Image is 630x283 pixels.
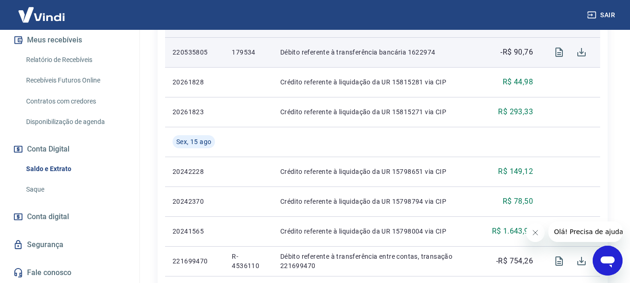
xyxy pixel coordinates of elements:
[22,112,128,131] a: Disponibilização de agenda
[11,0,72,29] img: Vindi
[11,235,128,255] a: Segurança
[500,47,533,58] p: -R$ 90,76
[280,227,475,236] p: Crédito referente à liquidação da UR 15798004 via CIP
[548,221,623,242] iframe: Mensagem da empresa
[173,227,217,236] p: 20241565
[280,77,475,87] p: Crédito referente à liquidação da UR 15815281 via CIP
[173,256,217,266] p: 221699470
[570,41,593,63] span: Download
[593,246,623,276] iframe: Botão para abrir a janela de mensagens
[27,210,69,223] span: Conta digital
[232,252,265,270] p: R-4536110
[11,262,128,283] a: Fale conosco
[6,7,78,14] span: Olá! Precisa de ajuda?
[280,167,475,176] p: Crédito referente à liquidação da UR 15798651 via CIP
[503,196,533,207] p: R$ 78,50
[173,197,217,206] p: 20242370
[11,139,128,159] button: Conta Digital
[498,166,533,177] p: R$ 149,12
[280,107,475,117] p: Crédito referente à liquidação da UR 15815271 via CIP
[22,50,128,69] a: Relatório de Recebíveis
[11,30,128,50] button: Meus recebíveis
[173,48,217,57] p: 220535805
[22,159,128,179] a: Saldo e Extrato
[280,197,475,206] p: Crédito referente à liquidação da UR 15798794 via CIP
[503,76,533,88] p: R$ 44,98
[22,92,128,111] a: Contratos com credores
[496,255,533,267] p: -R$ 754,26
[280,48,475,57] p: Débito referente à transferência bancária 1622974
[176,137,211,146] span: Sex, 15 ago
[22,180,128,199] a: Saque
[492,226,533,237] p: R$ 1.643,97
[585,7,619,24] button: Sair
[173,167,217,176] p: 20242228
[11,207,128,227] a: Conta digital
[498,106,533,117] p: R$ 293,33
[548,250,570,272] span: Visualizar
[232,48,265,57] p: 179534
[22,71,128,90] a: Recebíveis Futuros Online
[570,250,593,272] span: Download
[548,41,570,63] span: Visualizar
[280,252,475,270] p: Débito referente à transferência entre contas, transação 221699470
[526,223,545,242] iframe: Fechar mensagem
[173,107,217,117] p: 20261823
[173,77,217,87] p: 20261828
